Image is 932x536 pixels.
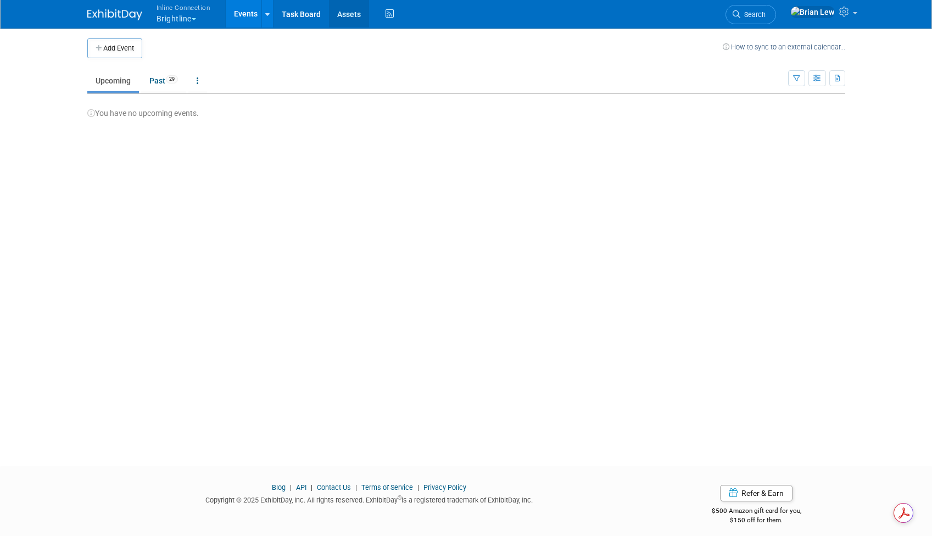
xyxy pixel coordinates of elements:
span: Search [740,10,766,19]
div: Copyright © 2025 ExhibitDay, Inc. All rights reserved. ExhibitDay is a registered trademark of Ex... [87,493,652,505]
img: ExhibitDay [87,9,142,20]
span: | [415,483,422,492]
a: How to sync to an external calendar... [723,43,845,51]
button: Add Event [87,38,142,58]
div: $150 off for them. [668,516,845,525]
a: Terms of Service [361,483,413,492]
sup: ® [398,495,401,501]
span: You have no upcoming events. [87,109,199,118]
a: Search [725,5,776,24]
span: | [353,483,360,492]
a: Blog [272,483,286,492]
div: $500 Amazon gift card for you, [668,499,845,524]
span: | [308,483,315,492]
span: Inline Connection [157,2,210,13]
img: Brian Lew [790,6,835,18]
a: Privacy Policy [423,483,466,492]
span: | [287,483,294,492]
a: Past29 [141,70,186,91]
a: Contact Us [317,483,351,492]
a: Refer & Earn [720,485,793,501]
span: 29 [166,75,178,83]
a: Upcoming [87,70,139,91]
a: API [296,483,306,492]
